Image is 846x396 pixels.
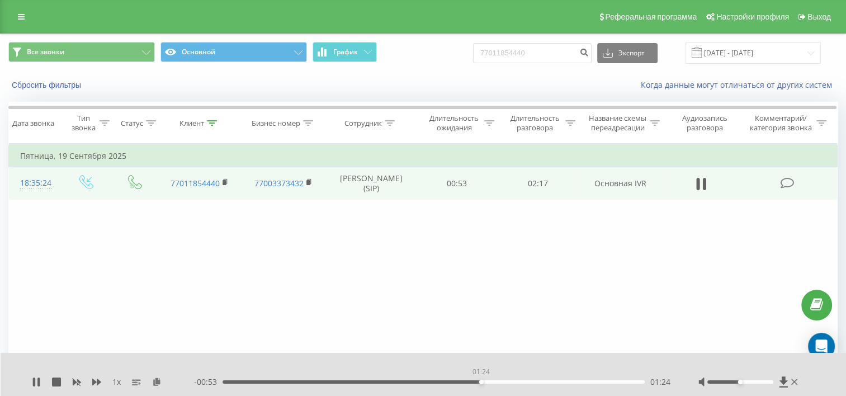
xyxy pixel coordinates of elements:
div: Клиент [179,119,204,128]
button: Экспорт [597,43,658,63]
a: Когда данные могут отличаться от других систем [641,79,838,90]
span: 01:24 [650,376,670,388]
div: Тип звонка [70,114,97,133]
div: Длительность ожидания [427,114,482,133]
div: Статус [121,119,143,128]
span: График [333,48,358,56]
div: Аудиозапись разговора [673,114,738,133]
div: Название схемы переадресации [588,114,647,133]
button: Основной [160,42,307,62]
div: Длительность разговора [507,114,563,133]
span: Настройки профиля [716,12,789,21]
div: Accessibility label [479,380,484,384]
span: Все звонки [27,48,64,56]
div: 01:24 [470,364,492,380]
td: 00:53 [417,167,498,200]
span: Выход [807,12,831,21]
td: [PERSON_NAME] (SIP) [326,167,417,200]
button: Все звонки [8,42,155,62]
a: 77003373432 [254,178,304,188]
input: Поиск по номеру [473,43,592,63]
div: Комментарий/категория звонка [748,114,814,133]
td: Пятница, 19 Сентября 2025 [9,145,838,167]
span: Реферальная программа [605,12,697,21]
div: Open Intercom Messenger [808,333,835,360]
div: Бизнес номер [252,119,300,128]
button: Сбросить фильтры [8,80,87,90]
a: 77011854440 [171,178,220,188]
div: Accessibility label [738,380,743,384]
span: 1 x [112,376,121,388]
div: Дата звонка [12,119,54,128]
td: 02:17 [497,167,578,200]
td: Основная IVR [578,167,662,200]
button: График [313,42,377,62]
div: Сотрудник [344,119,382,128]
span: - 00:53 [194,376,223,388]
div: 18:35:24 [20,172,49,194]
